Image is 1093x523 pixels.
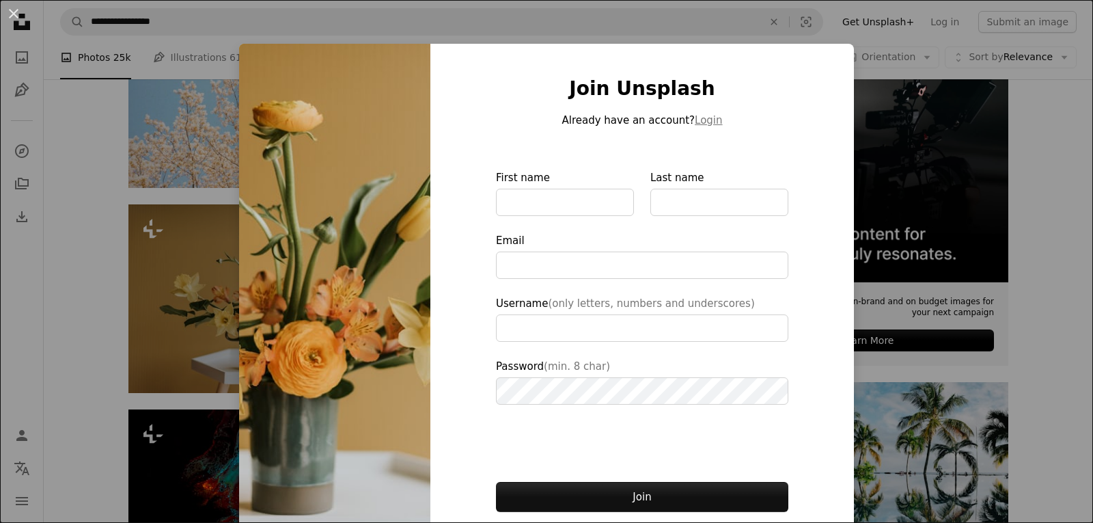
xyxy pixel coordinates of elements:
input: Email [496,252,788,279]
h1: Join Unsplash [496,77,788,101]
span: (only letters, numbers and underscores) [548,297,754,310]
label: First name [496,170,634,216]
p: Already have an account? [496,112,788,129]
input: Password(min. 8 char) [496,377,788,405]
input: Last name [650,189,788,216]
input: First name [496,189,634,216]
span: (min. 8 char) [544,360,610,373]
label: Username [496,295,788,342]
label: Last name [650,170,788,216]
label: Email [496,232,788,279]
input: Username(only letters, numbers and underscores) [496,314,788,342]
button: Login [695,112,722,129]
button: Join [496,482,788,512]
label: Password [496,358,788,405]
